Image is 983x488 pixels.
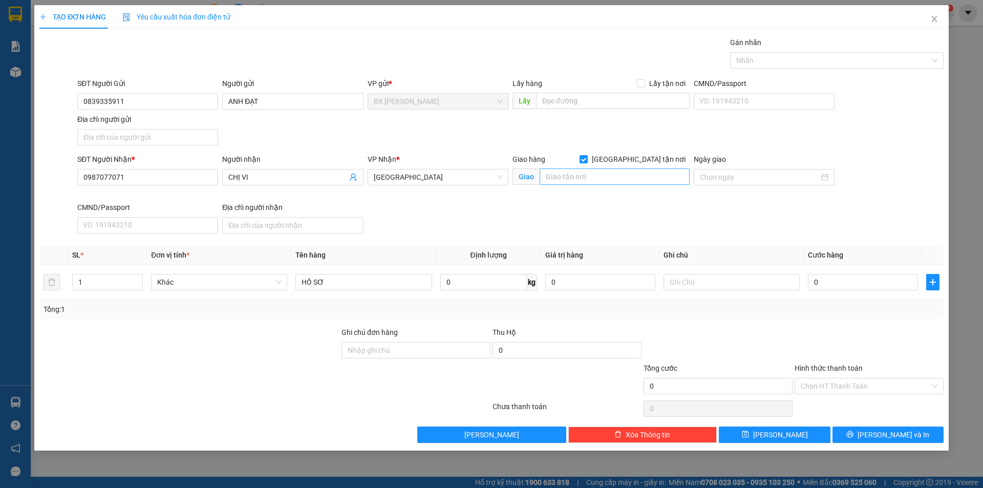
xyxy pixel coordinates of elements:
[719,427,830,443] button: save[PERSON_NAME]
[512,168,540,185] span: Giao
[122,13,230,21] span: Yêu cầu xuất hóa đơn điện tử
[846,431,853,439] span: printer
[694,155,726,163] label: Ngày giao
[795,364,863,372] label: Hình thức thanh toán
[730,38,761,47] label: Gán nhãn
[645,78,690,89] span: Lấy tận nơi
[930,15,938,23] span: close
[926,274,939,290] button: plus
[493,328,516,336] span: Thu Hộ
[295,251,326,259] span: Tên hàng
[122,13,131,22] img: icon
[341,328,398,336] label: Ghi chú đơn hàng
[588,154,690,165] span: [GEOGRAPHIC_DATA] tận nơi
[77,114,218,125] div: Địa chỉ người gửi
[44,274,60,290] button: delete
[742,431,749,439] span: save
[349,173,357,181] span: user-add
[545,274,655,290] input: 0
[72,251,80,259] span: SL
[464,429,519,440] span: [PERSON_NAME]
[540,168,690,185] input: Giao tận nơi
[512,79,542,88] span: Lấy hàng
[151,251,189,259] span: Đơn vị tính
[157,274,281,290] span: Khác
[545,251,583,259] span: Giá trị hàng
[222,154,363,165] div: Người nhận
[77,154,218,165] div: SĐT Người Nhận
[77,202,218,213] div: CMND/Passport
[700,172,819,183] input: Ngày giao
[222,202,363,213] div: Địa chỉ người nhận
[614,431,622,439] span: delete
[512,155,545,163] span: Giao hàng
[39,13,106,21] span: TẠO ĐƠN HÀNG
[374,169,502,185] span: Sài Gòn
[808,251,843,259] span: Cước hàng
[77,129,218,145] input: Địa chỉ của người gửi
[341,342,490,358] input: Ghi chú đơn hàng
[491,401,643,419] div: Chưa thanh toán
[920,5,949,34] button: Close
[927,278,939,286] span: plus
[368,78,508,89] div: VP gửi
[568,427,717,443] button: deleteXóa Thông tin
[753,429,808,440] span: [PERSON_NAME]
[44,304,379,315] div: Tổng: 1
[626,429,670,440] span: Xóa Thông tin
[471,251,507,259] span: Định lượng
[295,274,432,290] input: VD: Bàn, Ghế
[77,78,218,89] div: SĐT Người Gửi
[417,427,566,443] button: [PERSON_NAME]
[374,94,502,109] span: BX Cao Lãnh
[832,427,944,443] button: printer[PERSON_NAME] và In
[527,274,537,290] span: kg
[664,274,800,290] input: Ghi Chú
[694,78,835,89] div: CMND/Passport
[368,155,396,163] span: VP Nhận
[659,245,804,265] th: Ghi chú
[858,429,929,440] span: [PERSON_NAME] và In
[644,364,677,372] span: Tổng cước
[222,78,363,89] div: Người gửi
[39,13,47,20] span: plus
[536,93,690,109] input: Dọc đường
[512,93,536,109] span: Lấy
[222,217,363,234] input: Địa chỉ của người nhận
